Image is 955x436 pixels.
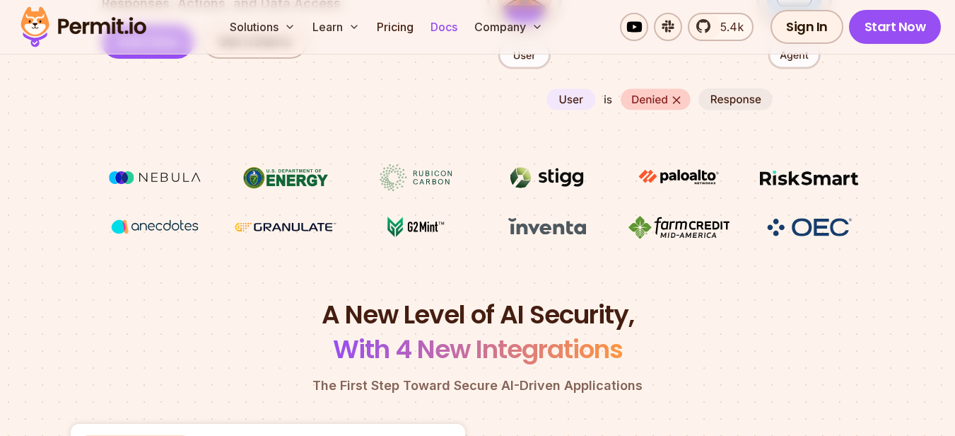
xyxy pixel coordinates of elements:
[233,214,339,241] img: Granulate
[71,376,885,396] p: The First Step Toward Secure AI-Driven Applications
[712,18,744,35] span: 5.4k
[626,164,732,190] img: paloalto
[494,164,600,191] img: Stigg
[756,164,862,191] img: Risksmart
[14,3,153,51] img: Permit logo
[425,13,463,41] a: Docs
[688,13,754,41] a: 5.4k
[494,214,600,239] img: inventa
[102,214,208,240] img: vega
[626,214,732,241] img: Farm Credit
[363,164,469,191] img: Rubicon
[333,331,623,367] span: With 4 New Integrations
[233,164,339,191] img: US department of energy
[102,164,208,191] img: Nebula
[71,297,885,367] h2: A New Level of AI Security,
[363,214,469,241] img: G2mint
[371,13,419,41] a: Pricing
[849,10,942,44] a: Start Now
[469,13,549,41] button: Company
[307,13,365,41] button: Learn
[771,10,843,44] a: Sign In
[764,216,855,239] img: OEC
[224,13,301,41] button: Solutions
